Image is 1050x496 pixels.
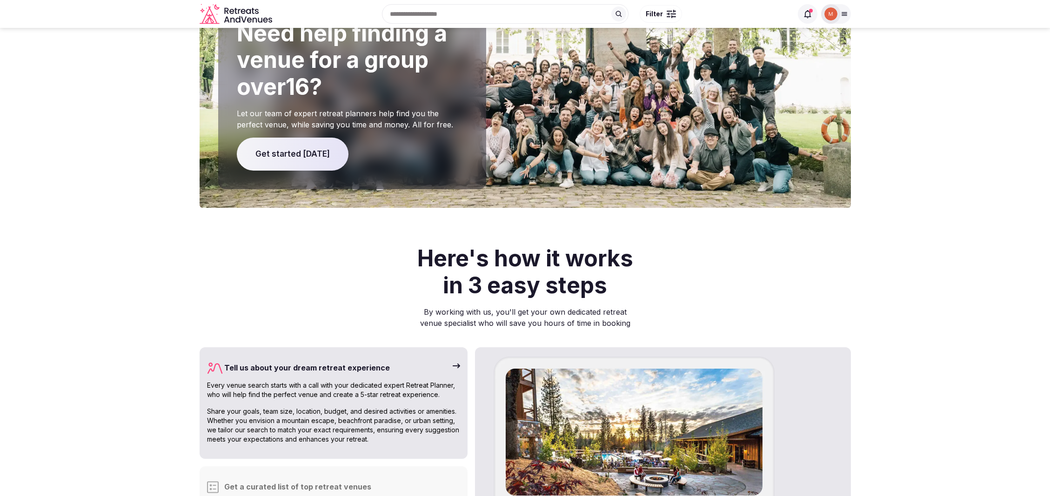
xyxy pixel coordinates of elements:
[224,362,390,373] h3: Tell us about your dream retreat experience
[237,138,348,171] span: Get started [DATE]
[640,5,682,23] button: Filter
[237,20,468,100] h2: Need help finding a venue for a group over 16 ?
[224,481,371,492] h3: Get a curated list of top retreat venues
[824,7,837,20] img: Mark Fromson
[374,306,676,329] p: By working with us, you'll get your own dedicated retreat venue specialist who will save you hour...
[374,245,676,298] h2: Here's how it works in 3 easy steps
[207,407,461,444] p: Share your goals, team size, location, budget, and desired activities or amenities. Whether you e...
[200,4,274,25] a: Visit the homepage
[237,149,348,159] a: Get started [DATE]
[646,9,663,19] span: Filter
[237,108,468,130] p: Let our team of expert retreat planners help find you the perfect venue, while saving you time an...
[200,4,274,25] svg: Retreats and Venues company logo
[207,381,461,399] p: Every venue search starts with a call with your dedicated expert Retreat Planner, who will help f...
